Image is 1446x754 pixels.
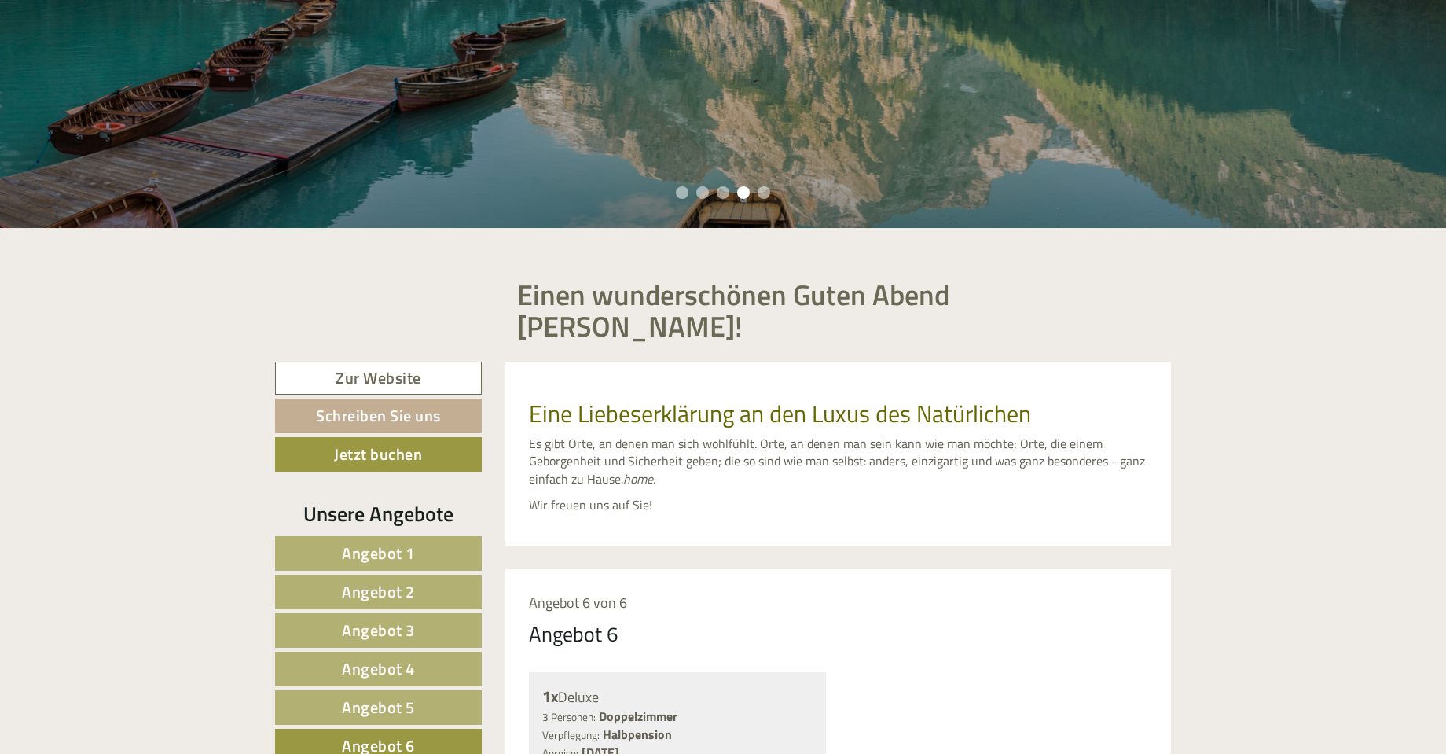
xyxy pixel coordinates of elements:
div: Deluxe [542,686,813,708]
span: Eine Liebeserklärung an den Luxus des Natürlichen [529,395,1031,432]
div: Mittwoch [270,12,350,39]
b: Doppelzimmer [599,707,677,726]
div: Unsere Angebote [275,499,482,528]
a: Schreiben Sie uns [275,399,482,433]
div: [GEOGRAPHIC_DATA] [24,46,243,58]
span: Angebot 5 [342,695,415,719]
button: Senden [518,407,619,442]
small: 3 Personen: [542,709,596,725]
b: Halbpension [603,725,672,744]
em: home. [623,469,655,488]
div: Angebot 6 [529,620,618,649]
span: Angebot 4 [342,657,415,681]
span: Angebot 6 von 6 [529,592,627,613]
a: Jetzt buchen [275,437,482,472]
small: Verpflegung: [542,727,600,743]
p: Wir freuen uns auf Sie! [529,496,1148,514]
p: Es gibt Orte, an denen man sich wohlfühlt. Orte, an denen man sein kann wie man möchte; Orte, die... [529,435,1148,489]
a: Zur Website [275,362,482,395]
h1: Einen wunderschönen Guten Abend [PERSON_NAME]! [517,279,1160,341]
span: Angebot 3 [342,618,415,642]
div: Guten Tag, wie können wir Ihnen helfen? [12,42,251,90]
span: Angebot 2 [342,579,415,604]
b: 1x [542,684,558,708]
span: Angebot 1 [342,541,415,565]
small: 21:33 [24,76,243,87]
